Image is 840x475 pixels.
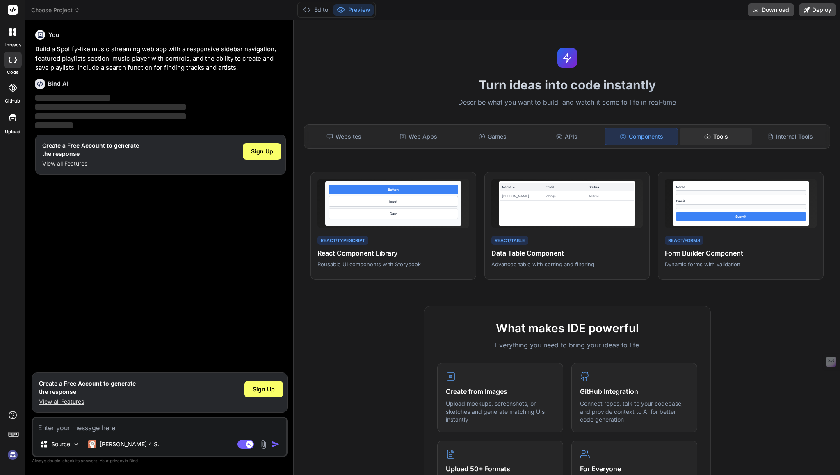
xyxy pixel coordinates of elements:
[308,128,380,145] div: Websites
[580,386,689,396] h4: GitHub Integration
[491,248,643,258] h4: Data Table Component
[32,457,288,465] p: Always double-check its answers. Your in Bind
[299,78,835,92] h1: Turn ideas into code instantly
[48,31,59,39] h6: You
[299,97,835,108] p: Describe what you want to build, and watch it come to life in real-time
[35,104,186,110] span: ‌
[48,80,68,88] h6: Bind AI
[35,45,286,73] p: Build a Spotify-like music streaming web app with a responsive sidebar navigation, featured playl...
[317,260,469,268] p: Reusable UI components with Storybook
[329,208,459,219] div: Card
[31,6,80,14] span: Choose Project
[73,441,80,448] img: Pick Models
[680,128,752,145] div: Tools
[437,320,697,337] h2: What makes IDE powerful
[580,464,689,474] h4: For Everyone
[5,98,20,105] label: GitHub
[7,69,18,76] label: code
[665,236,703,245] div: React/Forms
[676,199,806,203] div: Email
[42,160,139,168] p: View all Features
[5,128,21,135] label: Upload
[605,128,678,145] div: Components
[35,95,110,101] span: ‌
[110,458,125,463] span: privacy
[754,128,826,145] div: Internal Tools
[382,128,454,145] div: Web Apps
[35,113,186,119] span: ‌
[51,440,70,448] p: Source
[589,185,632,190] div: Status
[748,3,794,16] button: Download
[676,185,806,190] div: Name
[456,128,529,145] div: Games
[253,385,275,393] span: Sign Up
[446,400,555,424] p: Upload mockups, screenshots, or sketches and generate matching UIs instantly
[580,400,689,424] p: Connect repos, talk to your codebase, and provide context to AI for better code generation
[491,260,643,268] p: Advanced table with sorting and filtering
[100,440,161,448] p: [PERSON_NAME] 4 S..
[272,440,280,448] img: icon
[88,440,96,448] img: Claude 4 Sonnet
[317,248,469,258] h4: React Component Library
[259,440,268,449] img: attachment
[530,128,603,145] div: APIs
[676,212,806,221] div: Submit
[333,4,374,16] button: Preview
[546,194,589,199] div: john@...
[42,142,139,158] h1: Create a Free Account to generate the response
[329,196,459,207] div: Input
[665,260,817,268] p: Dynamic forms with validation
[251,147,273,155] span: Sign Up
[317,236,368,245] div: React/TypeScript
[502,194,546,199] div: [PERSON_NAME]
[437,340,697,350] p: Everything you need to bring your ideas to life
[329,185,459,194] div: Button
[6,448,20,462] img: signin
[446,464,555,474] h4: Upload 50+ Formats
[546,185,589,190] div: Email
[299,4,333,16] button: Editor
[39,397,136,406] p: View all Features
[502,185,546,190] div: Name ↓
[799,3,836,16] button: Deploy
[4,41,21,48] label: threads
[35,122,73,128] span: ‌
[665,248,817,258] h4: Form Builder Component
[446,386,555,396] h4: Create from Images
[39,379,136,396] h1: Create a Free Account to generate the response
[589,194,632,199] div: Active
[491,236,528,245] div: React/Table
